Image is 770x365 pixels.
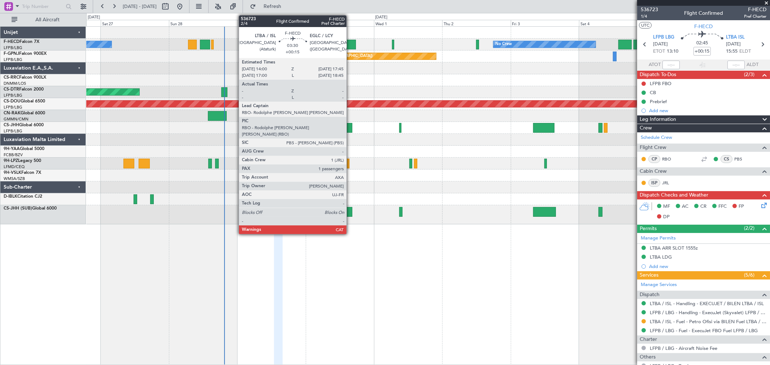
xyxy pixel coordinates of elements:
[640,115,676,124] span: Leg Information
[88,14,100,21] div: [DATE]
[650,345,717,351] a: LFPB / LBG - Aircraft Noise Fee
[257,4,288,9] span: Refresh
[4,116,29,122] a: GMMN/CMN
[640,144,666,152] span: Flight Crew
[4,75,46,80] a: CS-RRCFalcon 900LX
[8,14,78,26] button: All Aircraft
[641,134,672,141] a: Schedule Crew
[4,52,47,56] a: F-GPNJFalcon 900EX
[169,20,237,26] div: Sun 28
[653,48,665,55] span: ETOT
[682,203,688,210] span: AC
[649,61,661,69] span: ATOT
[640,335,657,344] span: Charter
[640,291,660,299] span: Dispatch
[259,51,373,62] div: Planned Maint [GEOGRAPHIC_DATA] ([GEOGRAPHIC_DATA])
[4,147,20,151] span: 9H-YAA
[4,111,45,115] a: CN-RAKGlobal 6000
[4,159,18,163] span: 9H-LPZ
[744,271,754,279] span: (5/6)
[4,87,44,92] a: CS-DTRFalcon 2000
[734,156,751,162] a: PBS
[640,124,652,132] span: Crew
[662,61,680,69] input: --:--
[306,20,374,26] div: Tue 30
[650,89,656,96] div: CB
[4,159,41,163] a: 9H-LPZLegacy 500
[747,61,758,69] span: ALDT
[4,52,19,56] span: F-GPNJ
[495,39,512,50] div: No Crew
[721,155,732,163] div: CS
[375,14,387,21] div: [DATE]
[640,271,658,280] span: Services
[123,3,157,10] span: [DATE] - [DATE]
[640,225,657,233] span: Permits
[101,20,169,26] div: Sat 27
[744,6,766,13] span: F-HECD
[4,75,19,80] span: CS-RRC
[4,147,44,151] a: 9H-YAAGlobal 5000
[4,171,41,175] a: 9H-VSLKFalcon 7X
[19,17,76,22] span: All Aircraft
[739,48,751,55] span: ELDT
[744,224,754,232] span: (2/2)
[4,105,22,110] a: LFPB/LBG
[650,300,764,307] a: LTBA / ISL - Handling - EXECUJET / BILEN LTBA / ISL
[695,23,713,30] span: F-HECD
[696,40,708,47] span: 02:45
[653,41,668,48] span: [DATE]
[4,164,25,170] a: LFMD/CEQ
[4,171,21,175] span: 9H-VSLK
[4,176,25,181] a: WMSA/SZB
[4,45,22,50] a: LFPB/LBG
[667,48,678,55] span: 13:10
[4,206,32,211] span: CS-JHH (SUB)
[650,309,766,316] a: LFPB / LBG - Handling - ExecuJet (Skyvalet) LFPB / LBG
[4,40,19,44] span: F-HECD
[4,123,19,127] span: CS-JHH
[718,203,727,210] span: FFC
[726,48,738,55] span: 15:55
[726,41,741,48] span: [DATE]
[4,111,21,115] span: CN-RAK
[640,353,656,361] span: Others
[640,71,676,79] span: Dispatch To-Dos
[684,10,723,17] div: Flight Confirmed
[739,203,744,210] span: FP
[649,263,766,269] div: Add new
[639,22,652,28] button: UTC
[579,20,647,26] div: Sat 4
[744,71,754,78] span: (2/3)
[4,194,42,199] a: D-IBLKCitation CJ2
[4,93,22,98] a: LFPB/LBG
[641,6,658,13] span: 536723
[4,40,39,44] a: F-HECDFalcon 7X
[662,180,678,186] a: JRL
[650,254,672,260] div: LTBA LDG
[663,203,670,210] span: MF
[650,80,671,87] div: LFPB FBO
[662,156,678,162] a: RBO
[247,1,290,12] button: Refresh
[4,57,22,62] a: LFPB/LBG
[650,245,698,251] div: LTBA ARR SLOT 1555z
[4,87,19,92] span: CS-DTR
[650,98,667,105] div: Prebrief
[4,128,22,134] a: LFPB/LBG
[648,155,660,163] div: CP
[640,167,667,176] span: Cabin Crew
[4,81,26,86] a: DNMM/LOS
[374,20,442,26] div: Wed 1
[649,107,766,114] div: Add new
[4,123,44,127] a: CS-JHHGlobal 6000
[442,20,510,26] div: Thu 2
[511,20,579,26] div: Fri 3
[744,13,766,19] span: Pref Charter
[4,206,57,211] a: CS-JHH (SUB)Global 6000
[653,34,674,41] span: LFPB LBG
[726,34,745,41] span: LTBA ISL
[650,318,766,325] a: LTBA / ISL - Fuel - Petro Ofisi via BILEN Fuel LTBA / ISL
[648,179,660,187] div: ISP
[4,99,21,104] span: CS-DOU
